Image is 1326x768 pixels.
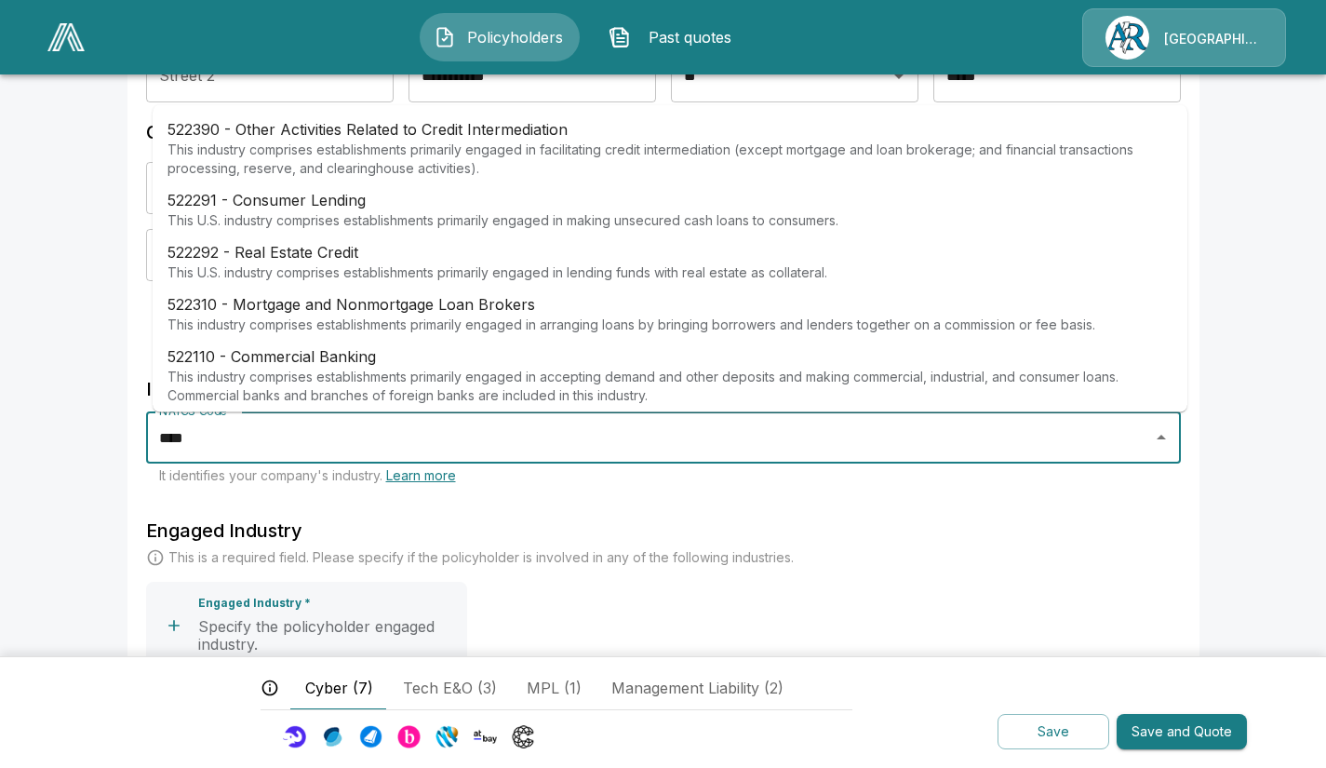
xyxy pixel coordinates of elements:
p: Specify the policyholder engaged industry. [198,618,460,654]
button: Past quotes IconPast quotes [595,13,755,61]
p: This is a required field. Please specify if the policyholder is involved in any of the following ... [168,548,794,567]
button: Close [1148,424,1174,451]
img: Carrier Logo [359,725,382,748]
h6: Company Details [146,117,1181,147]
a: Learn more [386,467,456,483]
span: Past quotes [638,26,741,48]
button: Engaged Industry *Specify the policyholder engaged industry. [146,582,467,668]
p: 522291 - Consumer Lending [167,189,838,211]
p: 522310 - Mortgage and Nonmortgage Loan Brokers [167,293,1095,316]
button: Save and Quote [1117,714,1247,750]
h6: Engaged Industry [146,516,1181,546]
img: Carrier Logo [283,725,306,748]
p: 522110 - Commercial Banking [167,345,1172,368]
img: Past quotes Icon [609,26,631,48]
img: Policyholders Icon [434,26,456,48]
p: This U.S. industry comprises establishments primarily engaged in lending funds with real estate a... [167,263,827,282]
svg: The carriers and lines of business displayed below reflect potential appetite based on available ... [261,679,279,697]
p: 522390 - Other Activities Related to Credit Intermediation [167,118,1172,141]
button: Save [998,714,1109,750]
span: Management Liability (2) [611,677,784,699]
span: Tech E&O (3) [403,677,497,699]
p: 522292 - Real Estate Credit [167,241,827,263]
span: MPL (1) [527,677,582,699]
img: Carrier Logo [474,725,497,748]
img: AA Logo [47,23,85,51]
p: This U.S. industry comprises establishments primarily engaged in making unsecured cash loans to c... [167,211,838,230]
span: Cyber (7) [305,677,373,699]
p: This industry comprises establishments primarily engaged in facilitating credit intermediation (e... [167,141,1172,178]
h6: Industry Code [146,374,1181,404]
span: It identifies your company's industry. [159,467,456,483]
img: Carrier Logo [321,725,344,748]
p: This industry comprises establishments primarily engaged in arranging loans by bringing borrowers... [167,316,1095,334]
p: This industry comprises establishments primarily engaged in accepting demand and other deposits a... [167,368,1172,405]
button: Open [886,63,912,89]
button: Policyholders IconPolicyholders [420,13,580,61]
img: Carrier Logo [512,725,535,748]
img: Carrier Logo [397,725,421,748]
span: Policyholders [463,26,566,48]
img: Carrier Logo [435,725,459,748]
p: Engaged Industry * [198,597,311,611]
